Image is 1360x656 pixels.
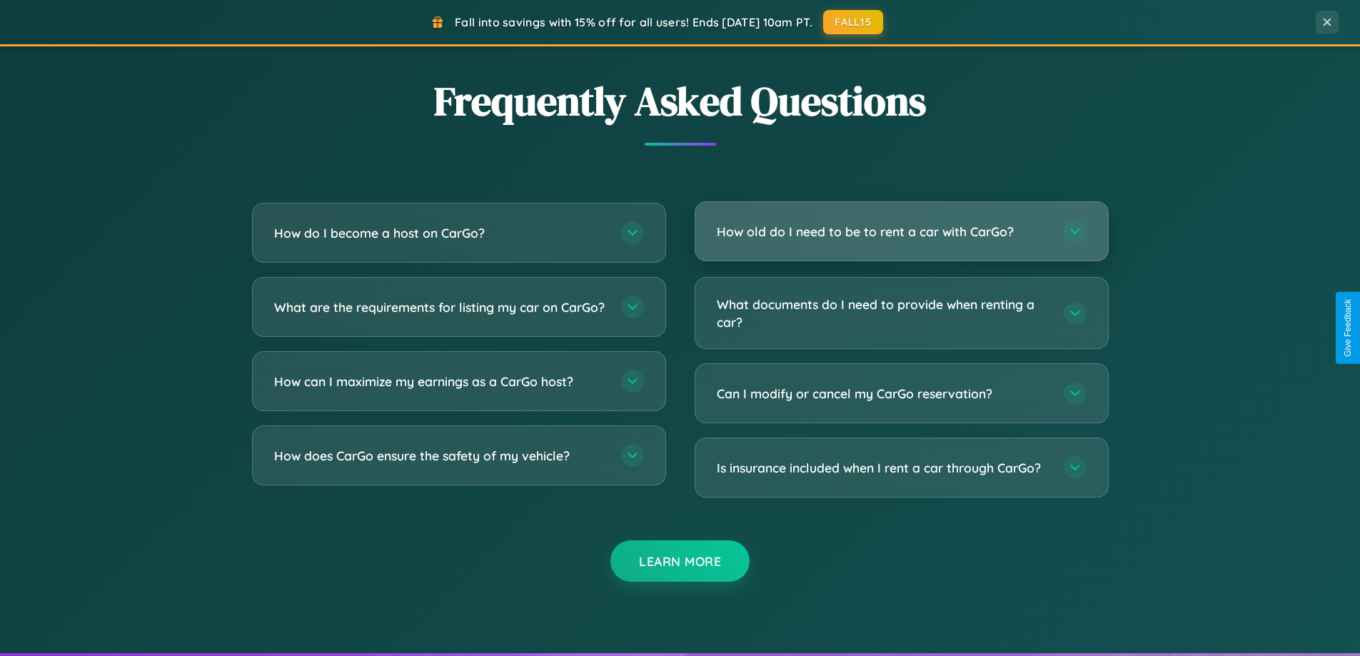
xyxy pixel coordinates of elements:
h3: How old do I need to be to rent a car with CarGo? [717,223,1049,241]
div: Give Feedback [1343,299,1353,357]
h2: Frequently Asked Questions [252,74,1109,128]
h3: How can I maximize my earnings as a CarGo host? [274,373,607,390]
button: FALL15 [823,10,883,34]
h3: What documents do I need to provide when renting a car? [717,296,1049,330]
h3: How do I become a host on CarGo? [274,224,607,242]
h3: Is insurance included when I rent a car through CarGo? [717,459,1049,477]
h3: How does CarGo ensure the safety of my vehicle? [274,447,607,465]
h3: What are the requirements for listing my car on CarGo? [274,298,607,316]
button: Learn More [610,540,750,582]
span: Fall into savings with 15% off for all users! Ends [DATE] 10am PT. [455,15,812,29]
h3: Can I modify or cancel my CarGo reservation? [717,385,1049,403]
